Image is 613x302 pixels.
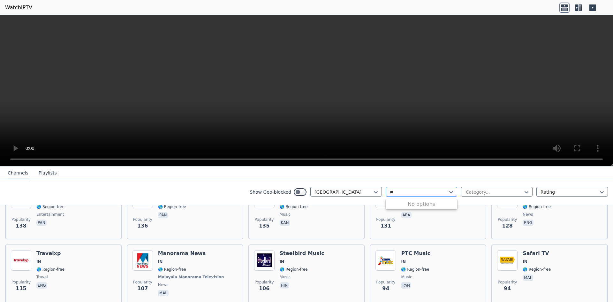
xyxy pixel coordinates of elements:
[36,275,48,280] span: travel
[11,217,31,222] span: Popularity
[259,222,269,230] span: 135
[254,250,275,271] img: Steelbird Music
[498,217,517,222] span: Popularity
[497,250,518,271] img: Safari TV
[381,222,391,230] span: 131
[158,250,225,257] h6: Manorama News
[158,267,186,272] span: 🌎 Region-free
[382,285,389,292] span: 94
[401,212,411,218] p: ara
[255,280,274,285] span: Popularity
[5,4,32,12] a: WatchIPTV
[280,212,291,217] span: music
[401,267,429,272] span: 🌎 Region-free
[280,282,289,289] p: hin
[137,222,148,230] span: 136
[132,250,153,271] img: Manorama News
[401,250,430,257] h6: PTC Music
[36,212,64,217] span: entertainment
[8,167,28,179] button: Channels
[36,220,47,226] p: pan
[504,285,511,292] span: 94
[250,189,291,195] label: Show Geo-blocked
[259,285,269,292] span: 106
[158,282,168,287] span: news
[280,275,291,280] span: music
[280,259,284,264] span: IN
[16,285,26,292] span: 115
[158,212,168,218] p: pan
[401,259,406,264] span: IN
[280,220,290,226] p: kan
[523,220,534,226] p: eng
[375,250,396,271] img: PTC Music
[36,267,64,272] span: 🌎 Region-free
[498,280,517,285] span: Popularity
[36,204,64,209] span: 🌎 Region-free
[133,217,152,222] span: Popularity
[386,200,457,208] div: No options
[523,204,551,209] span: 🌎 Region-free
[376,217,395,222] span: Popularity
[280,267,308,272] span: 🌎 Region-free
[11,280,31,285] span: Popularity
[523,212,533,217] span: news
[16,222,26,230] span: 138
[401,282,411,289] p: pan
[36,259,41,264] span: IN
[11,250,31,271] img: Travelxp
[133,280,152,285] span: Popularity
[523,275,533,281] p: mal
[280,204,308,209] span: 🌎 Region-free
[158,204,186,209] span: 🌎 Region-free
[376,280,395,285] span: Popularity
[523,267,551,272] span: 🌎 Region-free
[280,250,324,257] h6: Steelbird Music
[523,259,527,264] span: IN
[158,275,224,280] span: Malayala Manorama Television
[39,167,57,179] button: Playlists
[158,290,169,296] p: mal
[502,222,512,230] span: 128
[36,250,64,257] h6: Travelxp
[523,250,551,257] h6: Safari TV
[137,285,148,292] span: 107
[158,259,163,264] span: IN
[36,282,47,289] p: eng
[255,217,274,222] span: Popularity
[401,275,412,280] span: music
